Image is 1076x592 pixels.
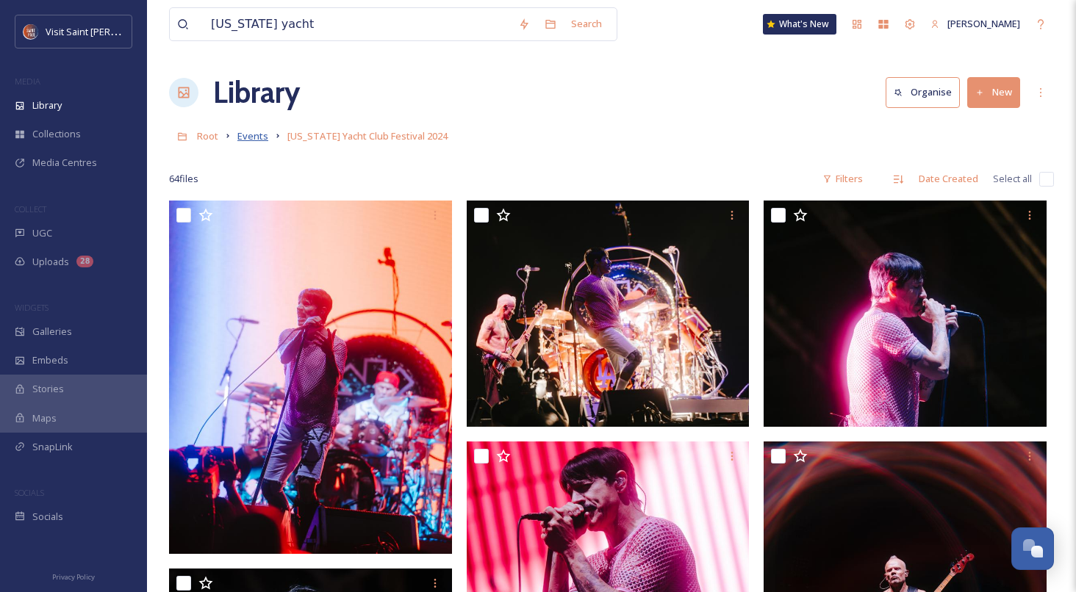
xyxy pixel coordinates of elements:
[764,201,1047,427] img: The_Red_Hot_Chili_Peppers_by_Ashley_Osborn_for_Minnesota_Yacht_Club_202429.jpg
[32,353,68,367] span: Embeds
[947,17,1020,30] span: [PERSON_NAME]
[237,127,268,145] a: Events
[993,172,1032,186] span: Select all
[237,129,268,142] span: Events
[169,201,452,554] img: The_Red_Hot_Chili_Peppers_by_Ashley_Osborn_for_Minnesota_Yacht_Club_20245.jpg
[197,129,218,142] span: Root
[32,510,63,524] span: Socials
[32,382,64,396] span: Stories
[76,256,93,267] div: 28
[923,10,1027,38] a: [PERSON_NAME]
[24,24,38,39] img: Visit%20Saint%20Paul%20Updated%20Profile%20Image.jpg
[911,165,986,193] div: Date Created
[169,172,198,186] span: 64 file s
[32,226,52,240] span: UGC
[15,302,49,313] span: WIDGETS
[886,77,960,107] button: Organise
[1011,527,1054,570] button: Open Chat
[287,127,448,145] a: [US_STATE] Yacht Club Festival 2024
[213,71,300,115] a: Library
[32,440,73,454] span: SnapLink
[32,255,69,269] span: Uploads
[32,411,57,425] span: Maps
[815,165,870,193] div: Filters
[564,10,609,38] div: Search
[32,127,81,141] span: Collections
[46,24,163,38] span: Visit Saint [PERSON_NAME]
[15,203,46,214] span: COLLECT
[967,77,1020,107] button: New
[32,98,62,112] span: Library
[763,14,836,35] a: What's New
[52,567,95,585] a: Privacy Policy
[32,156,97,170] span: Media Centres
[467,201,750,427] img: The_Red_Hot_Chili_Peppers_by_Ashley_Osborn_for_Minnesota_Yacht_Club_202441.jpg
[32,325,72,339] span: Galleries
[15,76,40,87] span: MEDIA
[287,129,448,142] span: [US_STATE] Yacht Club Festival 2024
[197,127,218,145] a: Root
[15,487,44,498] span: SOCIALS
[204,8,511,40] input: Search your library
[52,572,95,582] span: Privacy Policy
